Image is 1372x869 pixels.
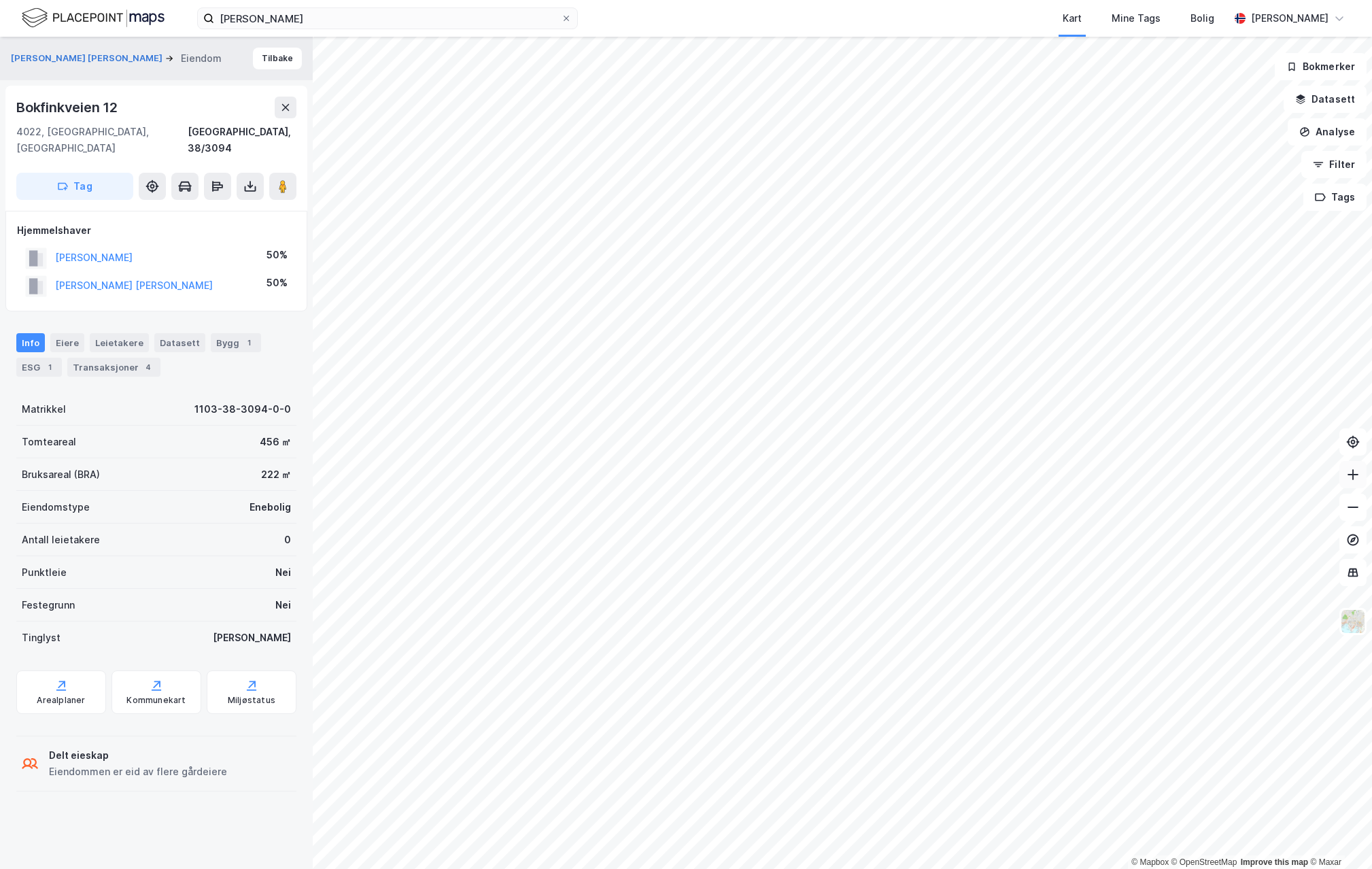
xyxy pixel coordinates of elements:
button: [PERSON_NAME] [PERSON_NAME] [11,52,165,65]
div: 0 [284,532,291,548]
button: Analyse [1288,118,1367,146]
div: Datasett [154,333,205,352]
img: logo.f888ab2527a4732fd821a326f86c7f29.svg [22,6,165,30]
div: Miljøstatus [228,695,275,706]
div: Eiendom [181,50,222,67]
div: 50% [267,247,288,263]
div: ESG [16,358,62,377]
div: 4022, [GEOGRAPHIC_DATA], [GEOGRAPHIC_DATA] [16,124,188,156]
div: Antall leietakere [22,532,100,548]
button: Datasett [1284,86,1367,113]
div: Arealplaner [37,695,85,706]
div: Nei [275,564,291,581]
div: Bolig [1190,10,1214,27]
div: Nei [275,597,291,613]
div: Kommunekart [126,695,186,706]
a: OpenStreetMap [1171,857,1237,867]
div: 4 [141,360,155,374]
div: Festegrunn [22,597,75,613]
div: Enebolig [250,499,291,515]
img: Z [1340,609,1366,634]
div: [PERSON_NAME] [1251,10,1328,27]
div: 222 ㎡ [261,466,291,483]
div: Mine Tags [1112,10,1161,27]
div: Info [16,333,45,352]
div: Punktleie [22,564,67,581]
button: Bokmerker [1275,53,1367,80]
button: Filter [1301,151,1367,178]
div: Leietakere [90,333,149,352]
button: Tilbake [253,48,302,69]
div: Bokfinkveien 12 [16,97,120,118]
div: Bygg [211,333,261,352]
div: Transaksjoner [67,358,160,377]
button: Tag [16,173,133,200]
div: Hjemmelshaver [17,222,296,239]
button: Tags [1303,184,1367,211]
div: 1103-38-3094-0-0 [194,401,291,418]
div: 50% [267,275,288,291]
div: Tinglyst [22,630,61,646]
div: 456 ㎡ [260,434,291,450]
div: Delt eieskap [49,747,227,764]
div: 1 [242,336,256,350]
div: Eiendomstype [22,499,90,515]
div: 1 [43,360,56,374]
iframe: Chat Widget [1304,804,1372,869]
div: Tomteareal [22,434,76,450]
div: [PERSON_NAME] [213,630,291,646]
div: [GEOGRAPHIC_DATA], 38/3094 [188,124,296,156]
a: Mapbox [1131,857,1169,867]
div: Kart [1063,10,1082,27]
div: Eiendommen er eid av flere gårdeiere [49,764,227,780]
div: Bruksareal (BRA) [22,466,100,483]
input: Søk på adresse, matrikkel, gårdeiere, leietakere eller personer [214,8,561,29]
a: Improve this map [1241,857,1308,867]
div: Eiere [50,333,84,352]
div: Matrikkel [22,401,66,418]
